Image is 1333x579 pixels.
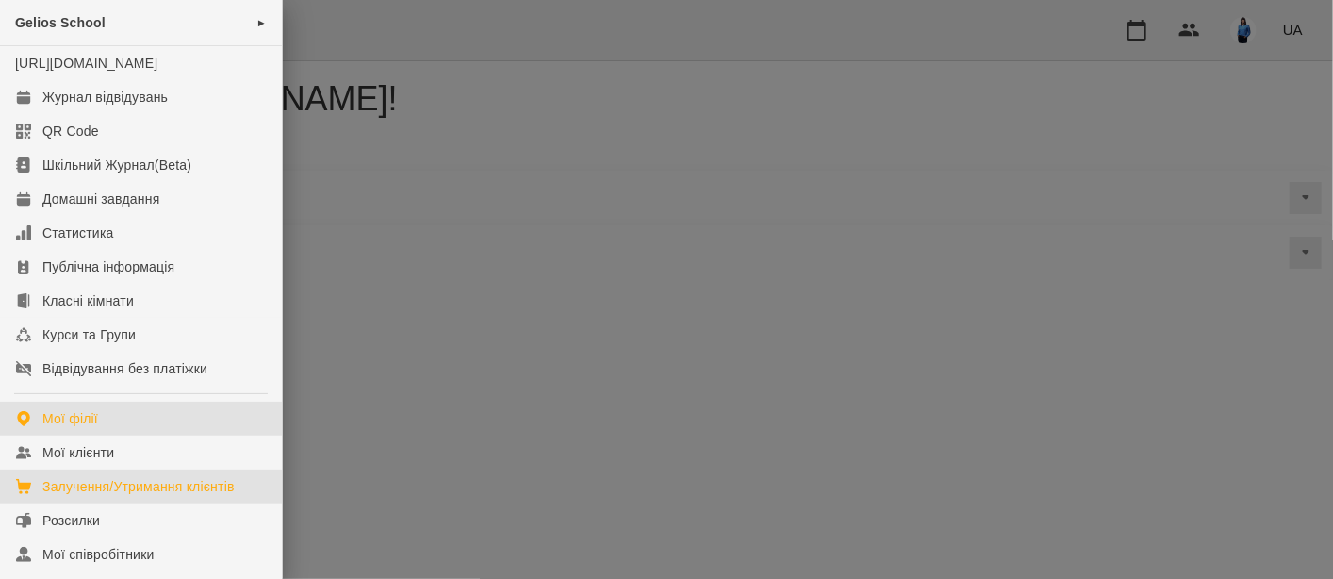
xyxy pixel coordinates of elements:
div: Мої співробітники [42,545,155,564]
div: Залучення/Утримання клієнтів [42,477,235,496]
span: ► [256,15,267,30]
span: Gelios School [15,15,106,30]
div: Шкільний Журнал(Beta) [42,156,191,174]
div: Відвідування без платіжки [42,359,207,378]
div: Мої філії [42,409,98,428]
div: Мої клієнти [42,443,114,462]
div: Класні кімнати [42,291,134,310]
div: QR Code [42,122,99,141]
div: Статистика [42,223,114,242]
div: Курси та Групи [42,325,136,344]
div: Журнал відвідувань [42,88,168,107]
div: Розсилки [42,511,100,530]
a: [URL][DOMAIN_NAME] [15,56,157,71]
div: Домашні завдання [42,190,159,208]
div: Публічна інформація [42,257,174,276]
